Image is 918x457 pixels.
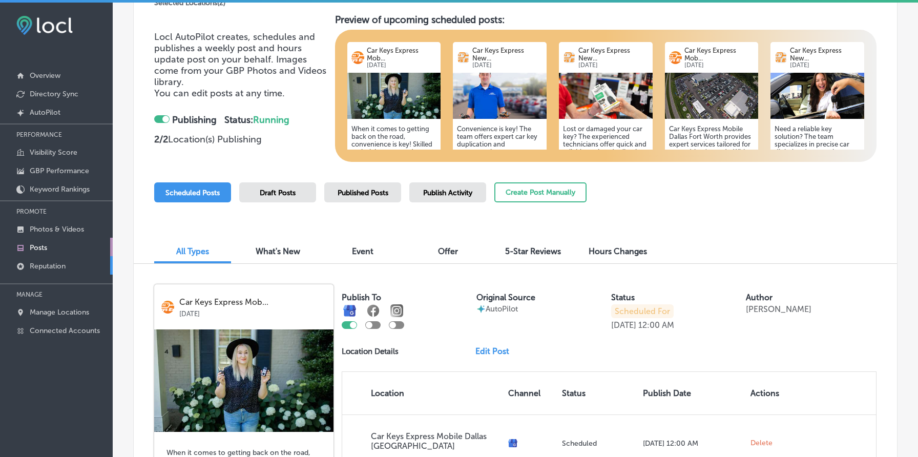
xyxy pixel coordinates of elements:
p: Car Keys Express New... [790,47,860,62]
p: Photos & Videos [30,225,84,234]
p: Car Keys Express New... [578,47,649,62]
strong: 2 / 2 [154,134,168,145]
th: Publish Date [639,372,747,414]
img: 82173c2e-1557-451c-9e8b-2b7a2634ee84WomanHoldingKeysandInstaller-Large.jpeg [347,73,441,119]
span: Published Posts [338,189,388,197]
img: autopilot-icon [476,304,486,314]
p: [DATE] [578,62,649,69]
label: Author [746,293,773,302]
span: Running [253,114,289,126]
p: Reputation [30,262,66,271]
label: Status [611,293,635,302]
p: Car Keys Express Mob... [684,47,755,62]
span: Delete [750,439,773,448]
p: Scheduled For [611,304,674,318]
span: Locl AutoPilot creates, schedules and publishes a weekly post and hours update post on your behal... [154,31,326,88]
span: Scheduled Posts [165,189,220,197]
button: Create Post Manually [494,182,587,202]
p: Car Keys Express Mobile Dallas [GEOGRAPHIC_DATA] [371,431,500,451]
img: logo [161,301,174,314]
img: logo [669,51,682,64]
p: Posts [30,243,47,252]
img: 1c0ac18b-e9e6-4778-a075-889c603efe6dSmilingGirlKeys-.jpeg [770,73,864,119]
img: fda3e92497d09a02dc62c9cd864e3231.png [16,16,73,35]
p: [DATE] [472,62,543,69]
span: Event [352,246,373,256]
th: Location [342,372,504,414]
p: 12:00 AM [638,320,674,330]
p: [DATE] [684,62,755,69]
img: logo [775,51,787,64]
p: Connected Accounts [30,326,100,335]
img: 82173c2e-1557-451c-9e8b-2b7a2634ee84WomanHoldingKeysandInstaller-Large.jpeg [154,329,333,432]
p: Location(s) Publishing [154,134,327,145]
h5: Convenience is key! The team offers expert car key duplication and programming to get you back on... [457,125,543,225]
p: Car Keys Express New... [472,47,543,62]
th: Actions [746,372,789,414]
strong: Publishing [172,114,217,126]
label: Publish To [342,293,381,302]
p: [DATE] [790,62,860,69]
h3: Preview of upcoming scheduled posts: [335,14,877,26]
h5: Need a reliable key solution? The team specializes in precise car digital and remote key reprogra... [775,125,860,240]
p: [PERSON_NAME] [746,304,811,314]
span: You can edit posts at any time. [154,88,285,99]
img: logo [563,51,576,64]
p: Car Keys Express Mob... [367,47,437,62]
img: ddaa21d8-06e6-4947-8cb5-87d46eba325fCarLotOverhead2.jpg [665,73,759,119]
a: Edit Post [475,346,517,356]
span: Offer [438,246,458,256]
span: Draft Posts [260,189,296,197]
img: logo [351,51,364,64]
p: Directory Sync [30,90,78,98]
img: logo [457,51,470,64]
p: [DATE] 12:00 AM [643,439,743,448]
p: [DATE] [367,62,437,69]
p: [DATE] [611,320,636,330]
p: Scheduled [562,439,635,448]
span: 5-Star Reviews [505,246,561,256]
label: Original Source [476,293,535,302]
span: Publish Activity [423,189,472,197]
h5: Car Keys Express Mobile Dallas Fort Worth provides expert services tailored for every driver's ne... [669,125,755,240]
span: What's New [256,246,300,256]
h5: When it comes to getting back on the road, convenience is key! Skilled technicians are ready to p... [351,125,437,240]
th: Channel [504,372,558,414]
img: 63cddb8b-1850-4f1e-b726-94f6d3083d55EasyorReallyEasyatDealership.jpg [453,73,547,119]
p: Keyword Rankings [30,185,90,194]
p: Car Keys Express Mob... [179,298,326,307]
h5: Lost or damaged your car key? The experienced technicians offer quick and reliable car key duplic... [563,125,649,240]
p: GBP Performance [30,167,89,175]
span: Hours Changes [589,246,647,256]
p: AutoPilot [30,108,60,117]
p: Overview [30,71,60,80]
strong: Status: [224,114,289,126]
p: Location Details [342,347,399,356]
p: AutoPilot [486,304,518,314]
p: Visibility Score [30,148,77,157]
th: Status [558,372,639,414]
img: 9bee2fbb-b4bb-4deb-b6aa-318e74dbbd47Screenshot2025-06-24at092556.png [559,73,653,119]
span: All Types [176,246,209,256]
p: [DATE] [179,307,326,318]
p: Manage Locations [30,308,89,317]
